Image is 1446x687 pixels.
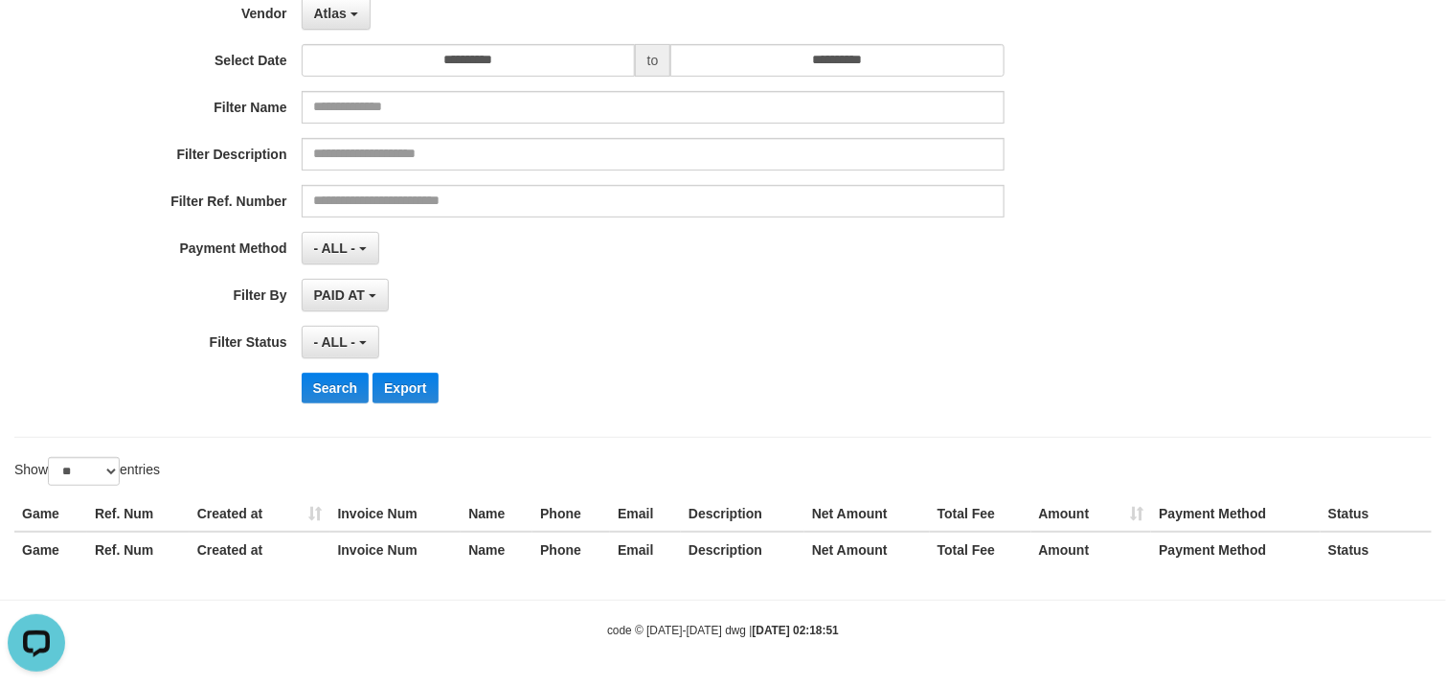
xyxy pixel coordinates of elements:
[461,532,532,567] th: Name
[1151,532,1321,567] th: Payment Method
[314,240,356,256] span: - ALL -
[681,532,804,567] th: Description
[753,624,839,637] strong: [DATE] 02:18:51
[190,496,330,532] th: Created at
[373,373,438,403] button: Export
[1031,532,1152,567] th: Amount
[532,496,610,532] th: Phone
[14,496,87,532] th: Game
[314,6,347,21] span: Atlas
[681,496,804,532] th: Description
[930,532,1031,567] th: Total Fee
[48,457,120,486] select: Showentries
[607,624,839,637] small: code © [DATE]-[DATE] dwg |
[302,326,379,358] button: - ALL -
[1031,496,1152,532] th: Amount
[330,496,462,532] th: Invoice Num
[14,532,87,567] th: Game
[302,373,370,403] button: Search
[302,232,379,264] button: - ALL -
[87,496,190,532] th: Ref. Num
[1151,496,1321,532] th: Payment Method
[314,334,356,350] span: - ALL -
[610,496,681,532] th: Email
[930,496,1031,532] th: Total Fee
[190,532,330,567] th: Created at
[87,532,190,567] th: Ref. Num
[330,532,462,567] th: Invoice Num
[804,532,930,567] th: Net Amount
[314,287,365,303] span: PAID AT
[804,496,930,532] th: Net Amount
[302,279,389,311] button: PAID AT
[532,532,610,567] th: Phone
[610,532,681,567] th: Email
[1321,496,1432,532] th: Status
[14,457,160,486] label: Show entries
[635,44,671,77] span: to
[461,496,532,532] th: Name
[8,8,65,65] button: Open LiveChat chat widget
[1321,532,1432,567] th: Status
